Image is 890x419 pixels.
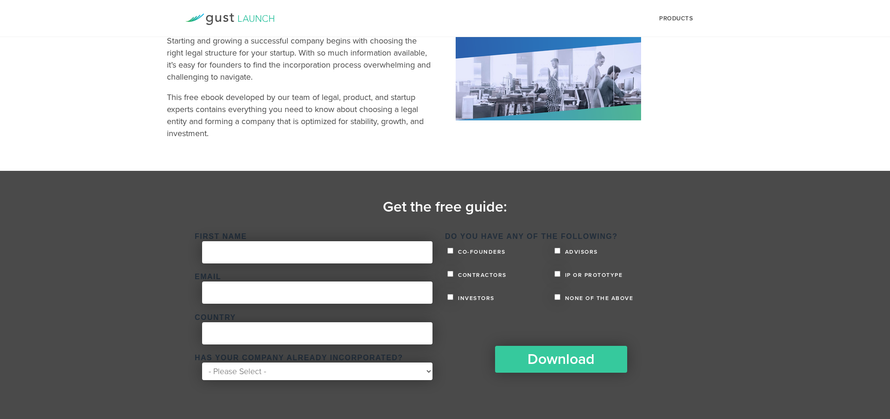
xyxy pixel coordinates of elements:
[167,35,434,83] p: Starting and growing a successful company begins with choosing the right legal structure for your...
[195,234,247,239] span: First Name
[563,295,634,301] span: None of the above
[456,249,506,255] span: Co-founders
[447,271,453,277] input: Contractors
[456,295,495,301] span: Investors
[167,91,434,139] p: This free ebook developed by our team of legal, product, and startup experts contains everything ...
[195,315,236,320] span: Country
[495,346,627,373] input: Download
[554,248,560,254] input: Advisors
[447,248,453,254] input: Co-founders
[563,249,598,255] span: Advisors
[554,271,560,277] input: IP or Prototype
[554,294,560,300] input: None of the above
[563,272,623,278] span: IP or Prototype
[445,234,617,239] span: Do you have any of the following?
[195,355,403,361] span: Has your company already incorporated?
[383,198,507,216] time: Get the free guide:
[195,274,221,280] span: Email
[456,6,641,120] img: Incorporation-ebook-cover-photo.png
[456,272,507,278] span: Contractors
[447,294,453,300] input: Investors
